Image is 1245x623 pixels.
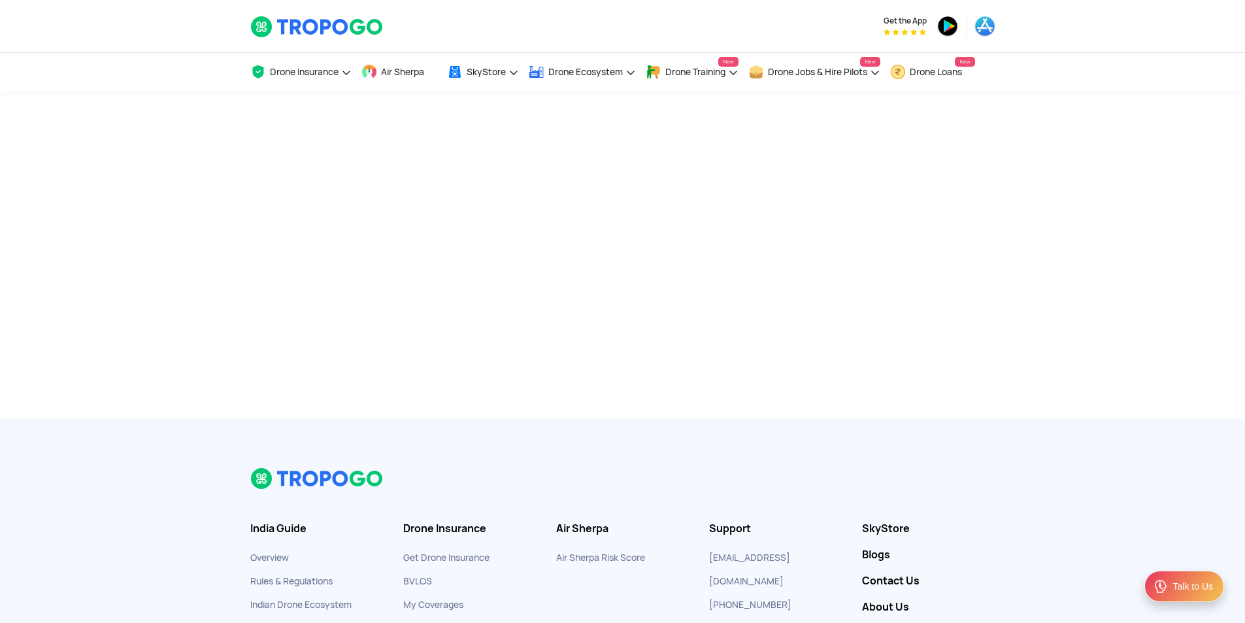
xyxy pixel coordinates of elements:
[361,53,437,92] a: Air Sherpa
[250,467,384,490] img: logo
[890,53,975,92] a: Drone LoansNew
[250,53,352,92] a: Drone Insurance
[381,67,424,77] span: Air Sherpa
[250,575,333,587] a: Rules & Regulations
[467,67,506,77] span: SkyStore
[862,522,995,535] a: SkyStore
[884,29,926,35] img: App Raking
[1173,580,1213,593] div: Talk to Us
[718,57,738,67] span: New
[447,53,519,92] a: SkyStore
[270,67,339,77] span: Drone Insurance
[250,599,352,611] a: Indian Drone Ecosystem
[709,552,790,587] a: [EMAIL_ADDRESS][DOMAIN_NAME]
[250,522,384,535] h3: India Guide
[403,522,537,535] h3: Drone Insurance
[862,575,995,588] a: Contact Us
[862,601,995,614] a: About Us
[748,53,880,92] a: Drone Jobs & Hire PilotsNew
[884,16,927,26] span: Get the App
[862,548,995,562] a: Blogs
[529,53,636,92] a: Drone Ecosystem
[250,552,289,564] a: Overview
[250,16,384,38] img: TropoGo Logo
[955,57,974,67] span: New
[768,67,867,77] span: Drone Jobs & Hire Pilots
[556,552,645,564] a: Air Sherpa Risk Score
[548,67,623,77] span: Drone Ecosystem
[709,522,842,535] h3: Support
[403,599,463,611] a: My Coverages
[403,552,490,564] a: Get Drone Insurance
[556,522,689,535] h3: Air Sherpa
[403,575,432,587] a: BVLOS
[709,599,791,611] a: [PHONE_NUMBER]
[974,16,995,37] img: appstore
[910,67,962,77] span: Drone Loans
[1153,579,1169,594] img: ic_Support.svg
[937,16,958,37] img: playstore
[860,57,880,67] span: New
[646,53,739,92] a: Drone TrainingNew
[665,67,725,77] span: Drone Training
